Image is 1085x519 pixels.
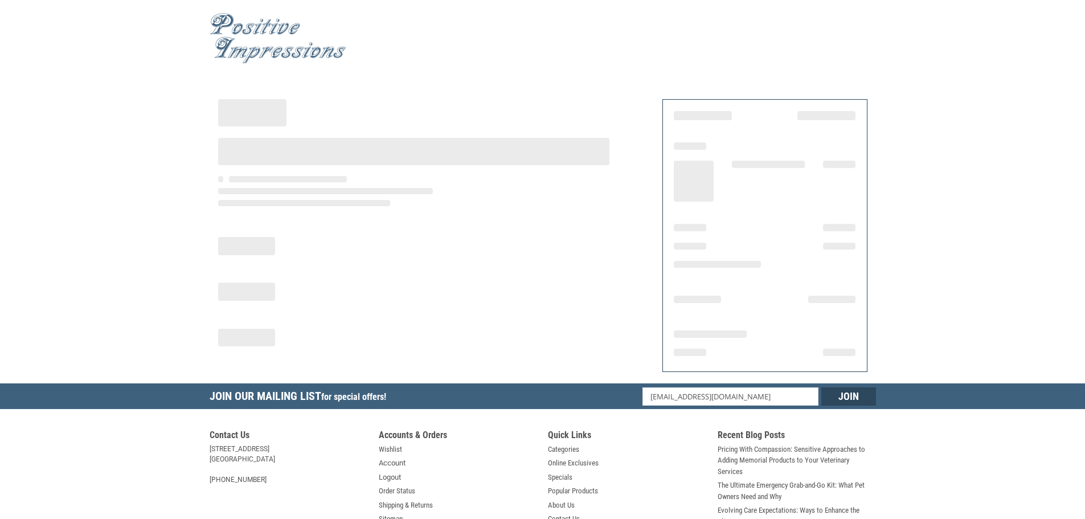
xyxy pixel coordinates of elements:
[642,387,818,406] input: Email
[379,457,406,469] a: Account
[379,430,537,444] h5: Accounts & Orders
[321,391,386,402] span: for special offers!
[210,383,392,412] h5: Join Our Mailing List
[718,480,876,502] a: The Ultimate Emergency Grab-and-Go Kit: What Pet Owners Need and Why
[548,444,579,455] a: Categories
[210,444,368,485] address: [STREET_ADDRESS] [GEOGRAPHIC_DATA] [PHONE_NUMBER]
[379,444,402,455] a: Wishlist
[548,500,575,511] a: About Us
[210,13,346,64] img: Positive Impressions
[548,457,599,469] a: Online Exclusives
[379,472,401,483] a: Logout
[548,472,572,483] a: Specials
[548,430,706,444] h5: Quick Links
[379,500,433,511] a: Shipping & Returns
[718,430,876,444] h5: Recent Blog Posts
[548,485,598,497] a: Popular Products
[210,430,368,444] h5: Contact Us
[821,387,876,406] input: Join
[379,485,415,497] a: Order Status
[718,444,876,477] a: Pricing With Compassion: Sensitive Approaches to Adding Memorial Products to Your Veterinary Serv...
